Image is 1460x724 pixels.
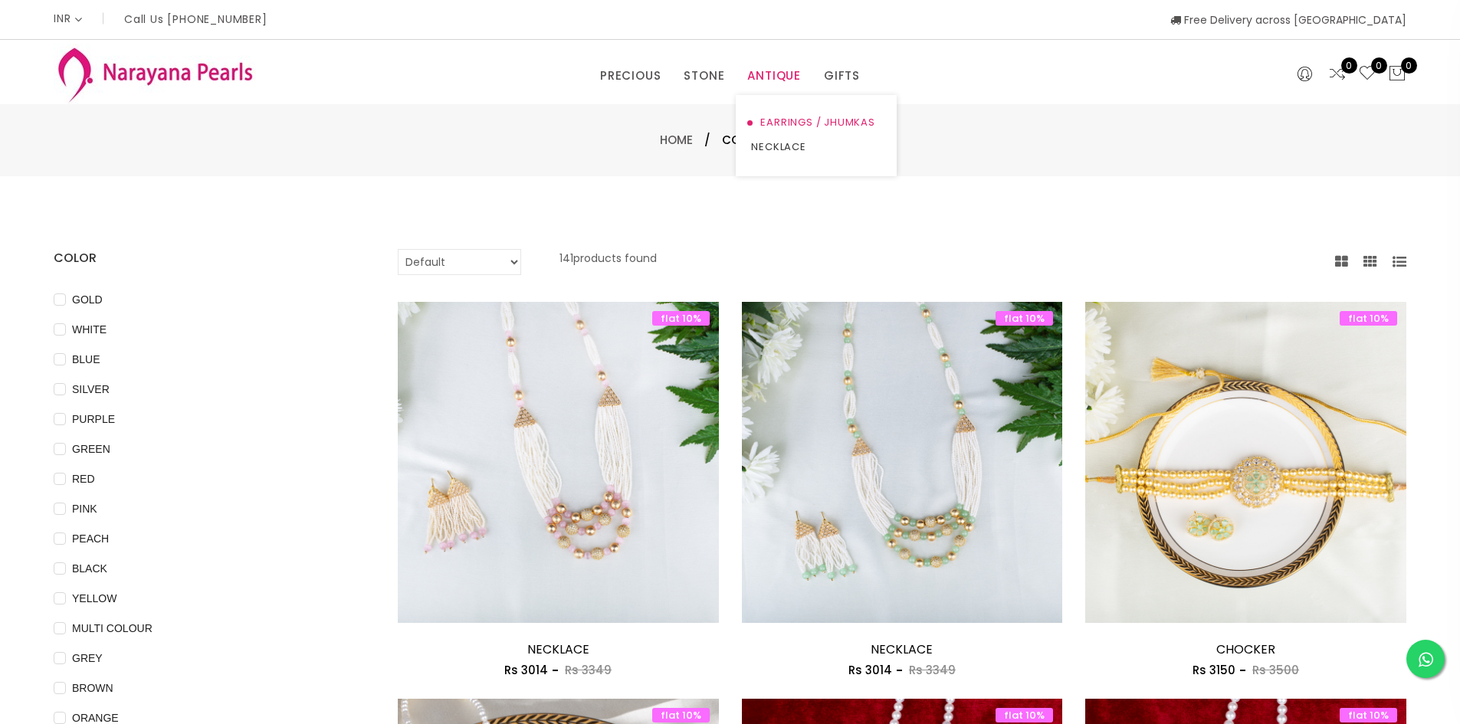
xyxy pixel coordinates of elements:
[996,311,1053,326] span: flat 10%
[66,500,103,517] span: PINK
[600,64,661,87] a: PRECIOUS
[871,640,933,658] a: NECKLACE
[66,411,121,428] span: PURPLE
[824,64,860,87] a: GIFTS
[848,662,892,678] span: Rs 3014
[751,135,881,159] a: NECKLACE
[66,620,159,637] span: MULTI COLOUR
[722,131,801,149] span: Collections
[559,249,657,275] p: 141 products found
[54,249,352,267] h4: COLOR
[66,680,120,696] span: BROWN
[124,14,267,25] p: Call Us [PHONE_NUMBER]
[66,470,101,487] span: RED
[684,64,724,87] a: STONE
[1328,64,1347,84] a: 0
[66,321,113,338] span: WHITE
[565,662,612,678] span: Rs 3349
[704,131,710,149] span: /
[1340,311,1397,326] span: flat 10%
[996,708,1053,722] span: flat 10%
[504,662,548,678] span: Rs 3014
[1358,64,1376,84] a: 0
[66,441,116,457] span: GREEN
[1193,662,1235,678] span: Rs 3150
[66,590,123,607] span: YELLOW
[1401,57,1417,74] span: 0
[1216,640,1275,658] a: CHOCKER
[652,311,710,326] span: flat 10%
[660,132,693,148] a: Home
[652,708,710,722] span: flat 10%
[1341,57,1357,74] span: 0
[1170,12,1406,28] span: Free Delivery across [GEOGRAPHIC_DATA]
[909,662,956,678] span: Rs 3349
[66,650,109,667] span: GREY
[1340,708,1397,722] span: flat 10%
[747,64,801,87] a: ANTIQUE
[1371,57,1387,74] span: 0
[527,640,589,658] a: NECKLACE
[66,530,115,547] span: PEACH
[1252,662,1299,678] span: Rs 3500
[66,560,113,577] span: BLACK
[66,351,107,368] span: BLUE
[751,110,881,135] a: EARRINGS / JHUMKAS
[66,291,109,308] span: GOLD
[66,381,116,398] span: SILVER
[1388,64,1406,84] button: 0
